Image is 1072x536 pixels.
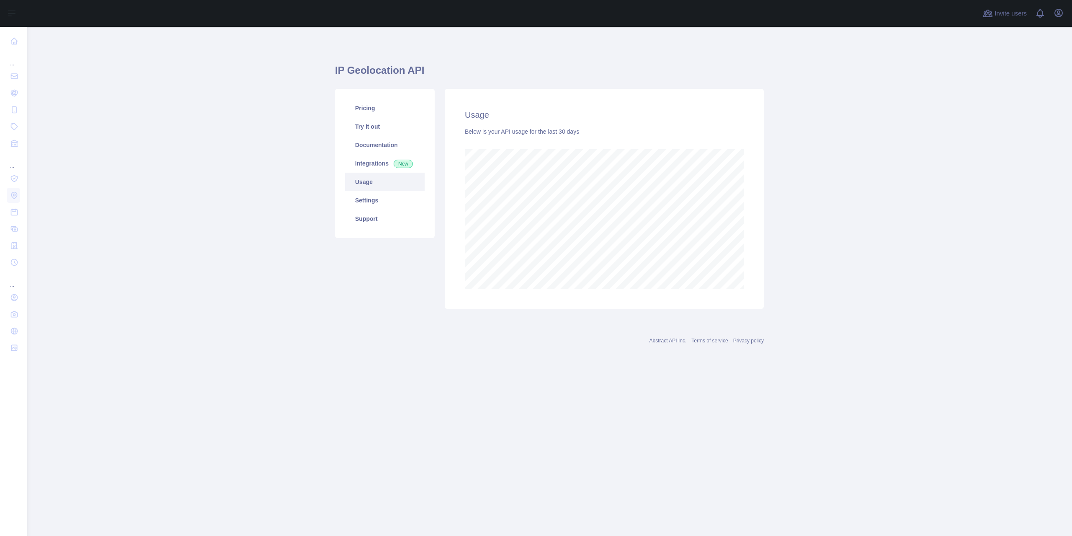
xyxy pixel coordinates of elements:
span: Invite users [995,9,1027,18]
a: Documentation [345,136,425,154]
div: ... [7,272,20,288]
a: Pricing [345,99,425,117]
a: Privacy policy [733,338,764,344]
a: Settings [345,191,425,210]
h2: Usage [465,109,744,121]
div: Below is your API usage for the last 30 days [465,127,744,136]
div: ... [7,153,20,169]
a: Usage [345,173,425,191]
a: Integrations New [345,154,425,173]
button: Invite users [981,7,1028,20]
span: New [394,160,413,168]
div: ... [7,50,20,67]
a: Support [345,210,425,228]
h1: IP Geolocation API [335,64,764,84]
a: Abstract API Inc. [649,338,687,344]
a: Try it out [345,117,425,136]
a: Terms of service [691,338,728,344]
